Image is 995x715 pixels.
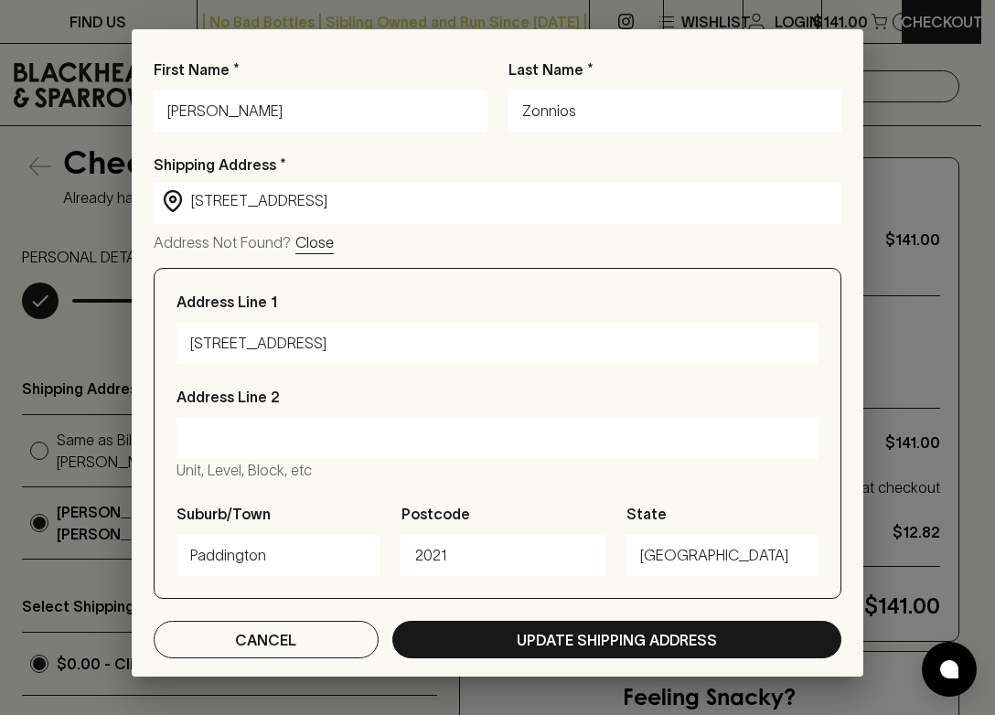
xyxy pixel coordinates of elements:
[508,59,841,80] p: Last Name *
[940,660,958,678] img: bubble-icon
[191,190,833,211] input: Start typing your address...
[235,629,296,651] p: Cancel
[177,462,312,478] span: Unit, Level, Block, etc
[154,621,379,658] button: Cancel
[295,231,334,253] p: Close
[401,503,470,525] p: Postcode
[626,503,667,525] p: State
[177,503,271,525] p: Suburb/Town
[154,231,291,254] p: Address Not Found?
[177,291,277,313] p: Address Line 1
[154,59,487,80] p: First Name *
[154,154,841,176] p: Shipping Address *
[517,629,717,651] p: Update Shipping Address
[177,386,280,408] p: Address Line 2
[392,621,841,658] button: Update Shipping Address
